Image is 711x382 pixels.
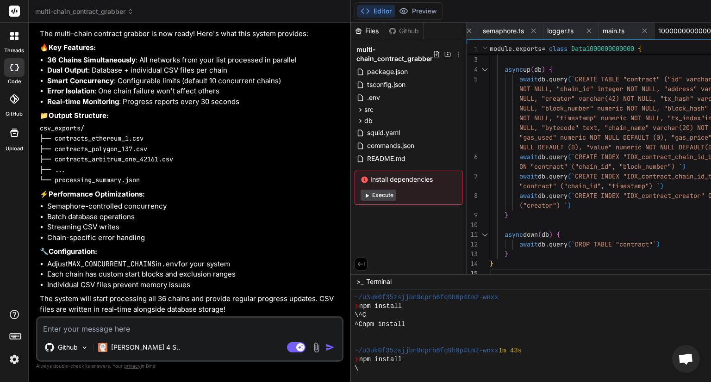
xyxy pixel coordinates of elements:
[568,172,571,180] span: (
[568,153,571,161] span: (
[40,29,342,39] p: The multi-chain contract grabber is now ready! Here's what this system provides:
[538,230,542,239] span: (
[36,362,343,370] p: Always double-check its answers. Your in Bind
[47,212,342,222] li: Batch database operations
[47,259,342,270] li: Adjust in for your system
[467,269,478,278] div: 15
[4,47,24,55] label: threads
[549,153,568,161] span: query
[538,75,545,83] span: db
[499,346,522,355] span: 1m 43s
[366,92,381,103] span: .env
[505,65,523,74] span: async
[467,240,478,249] div: 12
[467,74,478,84] div: 5
[395,5,441,18] button: Preview
[519,85,705,93] span: NOT NULL, "chain_id" integer NOT NULL, "address" v
[505,211,508,219] span: }
[538,153,545,161] span: db
[356,45,433,63] span: multi-chain_contract_grabber
[6,351,22,367] img: settings
[672,345,700,373] a: Открытый чат
[571,240,656,248] span: `DROP TABLE "contract"`
[656,240,660,248] span: )
[355,355,359,364] span: ❯
[519,191,538,200] span: await
[49,247,97,256] strong: Configuration:
[549,172,568,180] span: query
[660,182,664,190] span: )
[519,201,568,209] span: ("creator") `
[124,363,141,369] span: privacy
[355,293,499,302] span: ~/u3uk0f35zsjjbn9cprh6fq9h0p4tm2-wnxx
[351,26,385,36] div: Files
[47,65,342,76] li: : Database + individual CSV files per chain
[467,65,478,74] div: 4
[519,94,705,103] span: NULL, "creator" varchar(42) NOT NULL, "tx_hash" va
[40,43,342,53] p: 🔥
[467,55,478,65] div: 3
[355,346,499,355] span: ~/u3uk0f35zsjjbn9cprh6fq9h0p4tm2-wnxx
[359,355,402,364] span: npm install
[505,250,508,258] span: }
[542,44,545,53] span: =
[568,75,571,83] span: (
[8,78,21,86] label: code
[355,364,358,373] span: \
[40,246,342,257] p: 🔧
[483,26,524,36] span: semaphore.ts
[467,44,478,54] span: 1
[47,86,342,97] li: : One chain failure won't affect others
[549,240,568,248] span: query
[81,344,88,351] img: Pick Models
[361,175,456,184] span: Install dependencies
[549,75,568,83] span: query
[162,259,178,269] code: .env
[467,172,478,181] div: 7
[467,210,478,220] div: 9
[366,79,406,90] span: tsconfig.json
[545,240,549,248] span: .
[542,230,549,239] span: db
[467,152,478,162] div: 6
[361,190,396,201] button: Execute
[364,105,374,114] span: src
[523,230,538,239] span: down
[35,7,134,16] span: multi-chain_contract_grabber
[519,143,705,151] span: NULL DEFAULT (0), "value" numeric NOT NULL DEFAULT
[385,26,423,36] div: Github
[538,191,545,200] span: db
[47,269,342,280] li: Each chain has custom start blocks and exclusion ranges
[516,44,542,53] span: exports
[467,259,478,269] div: 14
[568,240,571,248] span: (
[40,111,342,121] p: 📁
[111,343,180,352] p: [PERSON_NAME] 4 S..
[549,191,568,200] span: query
[355,311,366,320] span: \^C
[568,201,571,209] span: )
[519,172,538,180] span: await
[359,302,402,311] span: npm install
[355,302,359,311] span: ❯
[538,240,545,248] span: db
[366,66,409,77] span: package.json
[467,191,478,201] div: 8
[519,133,705,142] span: "gas_used" numeric NOT NULL DEFAULT (0), "gas_pric
[47,55,136,64] strong: 36 Chains Simultaneously
[479,230,491,240] div: Click to collapse the range.
[47,76,342,86] li: : Configurable limits (default 10 concurrent chains)
[519,75,538,83] span: await
[542,65,545,74] span: )
[355,320,405,329] span: ^Cnpm install
[490,44,512,53] span: module
[556,230,560,239] span: {
[366,277,392,286] span: Terminal
[47,66,88,74] strong: Dual Output
[467,230,478,240] div: 11
[505,230,523,239] span: async
[364,116,373,125] span: db
[549,44,568,53] span: class
[40,189,342,200] p: ⚡
[49,43,96,52] strong: Key Features:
